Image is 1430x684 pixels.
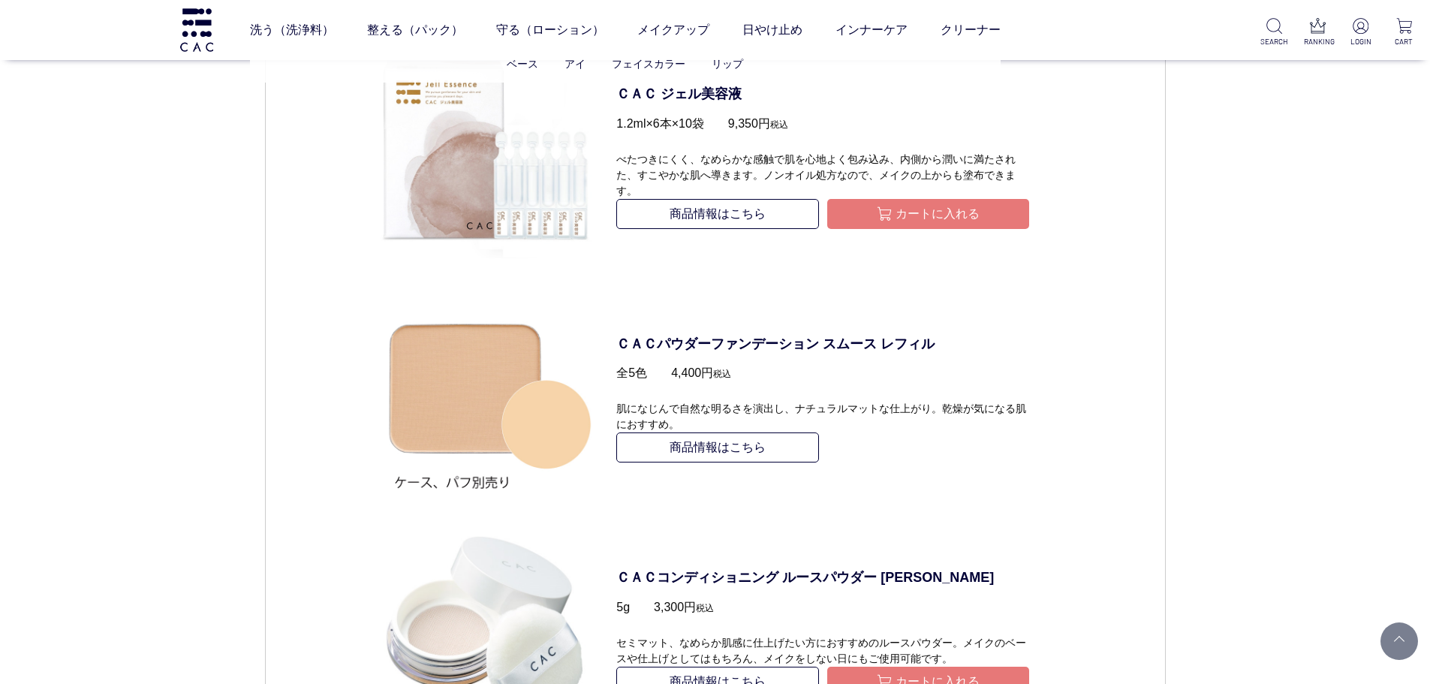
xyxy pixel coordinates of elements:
a: リップ [712,58,743,70]
a: ＣＡＣコンディショニング ルースパウダー [PERSON_NAME] 5g 3,300円税込 [616,568,1029,616]
p: 1.2ml×6本×10袋 9,350円 [616,115,1029,133]
img: CACパウダーファンデーション [378,285,594,501]
a: CART [1390,18,1418,47]
span: 税込 [713,369,731,379]
a: SEARCH [1260,18,1288,47]
a: アイ [564,58,586,70]
p: 5g 3,300円 [616,598,1029,616]
p: ＣＡＣパウダーファンデーション スムース レフィル [616,334,1029,354]
p: セミマット、なめらか肌感に仕上げたい方におすすめのルースパウダー。メイクのベースや仕上げとしてはもちろん、メイクをしない日にもご使用可能です。 [616,616,1029,667]
a: ＣＡＣパウダーファンデーション スムース レフィル 全5色 4,400円税込 [616,334,1029,383]
a: 守る（ローション） [496,9,604,51]
a: クリーナー [941,9,1001,51]
p: SEARCH [1260,36,1288,47]
button: カートに入れる [827,199,1029,229]
a: LOGIN [1347,18,1374,47]
p: ＣＡＣコンディショニング ルースパウダー [PERSON_NAME] [616,568,1029,588]
a: 洗う（洗浄料） [250,9,334,51]
a: ベース [507,58,538,70]
p: CART [1390,36,1418,47]
a: 商品情報はこちら [616,432,818,463]
img: CAC ジェル美容液 [378,43,594,259]
span: 税込 [770,119,788,130]
a: 日やけ止め [742,9,802,51]
a: RANKING [1304,18,1332,47]
p: RANKING [1304,36,1332,47]
span: 税込 [696,603,714,613]
p: 肌になじんで自然な明るさを演出し、ナチュラルマットな仕上がり。乾燥が気になる肌におすすめ。 [616,382,1029,432]
a: 整える（パック） [367,9,463,51]
img: logo [178,8,215,51]
p: べたつきにくく、なめらかな感触で肌を心地よく包み込み、内側から潤いに満たされた、すこやかな肌へ導きます。ノンオイル処方なので、メイクの上からも塗布できます。 [616,133,1029,199]
a: メイクアップ [637,9,709,51]
a: フェイスカラー [612,58,685,70]
p: ＣＡＣ ジェル美容液 [616,84,1029,104]
p: LOGIN [1347,36,1374,47]
a: 商品情報はこちら [616,199,818,229]
a: ＣＡＣ ジェル美容液 1.2ml×6本×10袋 9,350円税込 [616,84,1029,133]
a: インナーケア [835,9,908,51]
p: 全5色 4,400円 [616,364,1029,382]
